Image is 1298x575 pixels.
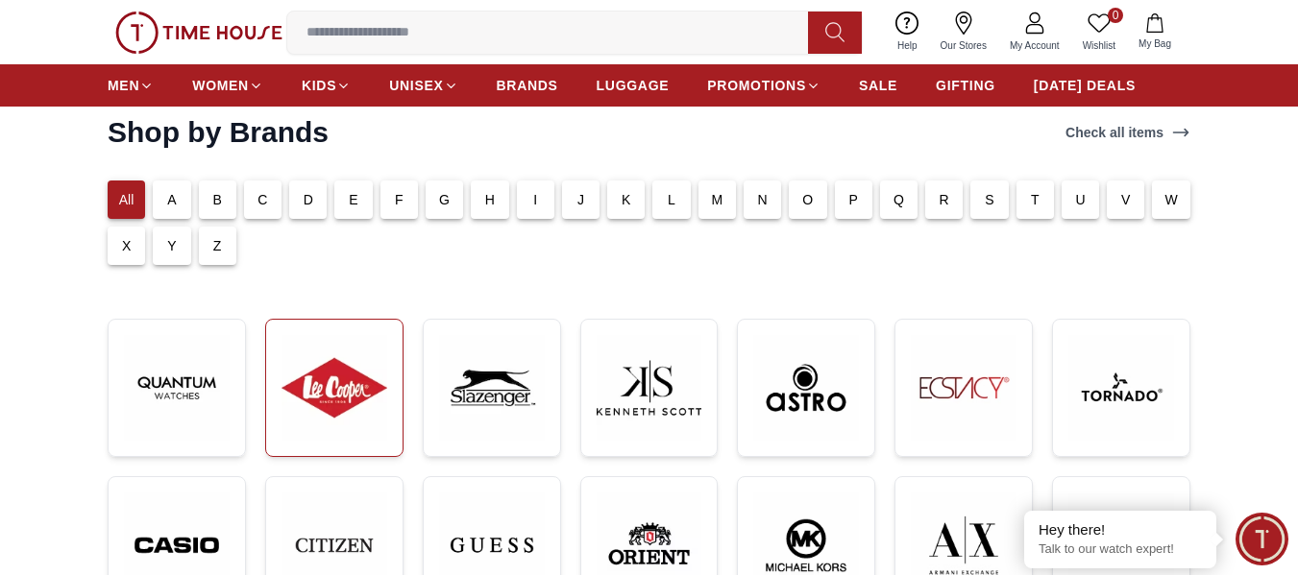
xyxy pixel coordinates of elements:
p: J [577,190,584,209]
h2: Shop by Brands [108,115,329,150]
img: ... [1068,335,1174,441]
p: Z [213,236,222,255]
span: Help [890,38,925,53]
a: Check all items [1062,119,1194,146]
p: T [1031,190,1040,209]
p: U [1075,190,1085,209]
p: G [439,190,450,209]
span: KIDS [302,76,336,95]
p: V [1121,190,1131,209]
p: L [668,190,675,209]
p: N [757,190,767,209]
p: D [304,190,313,209]
p: K [622,190,631,209]
span: My Bag [1131,36,1179,51]
span: Wishlist [1075,38,1123,53]
span: LUGGAGE [597,76,670,95]
p: S [985,190,994,209]
a: WOMEN [192,68,263,103]
button: My Bag [1127,10,1183,55]
img: ... [911,335,1016,441]
span: My Account [1002,38,1067,53]
a: SALE [859,68,897,103]
a: PROMOTIONS [707,68,820,103]
span: [DATE] DEALS [1034,76,1136,95]
a: [DATE] DEALS [1034,68,1136,103]
p: P [848,190,858,209]
p: A [167,190,177,209]
a: Help [886,8,929,57]
p: B [212,190,222,209]
p: O [802,190,813,209]
span: GIFTING [936,76,995,95]
p: All [119,190,135,209]
div: Hey there! [1039,520,1202,539]
img: ... [439,335,545,441]
a: Our Stores [929,8,998,57]
a: MEN [108,68,154,103]
img: ... [115,12,282,54]
span: UNISEX [389,76,443,95]
p: Q [894,190,904,209]
p: M [711,190,722,209]
p: C [257,190,267,209]
span: SALE [859,76,897,95]
span: Our Stores [933,38,994,53]
a: 0Wishlist [1071,8,1127,57]
div: Chat Widget [1236,513,1288,565]
a: BRANDS [497,68,558,103]
a: LUGGAGE [597,68,670,103]
p: W [1164,190,1177,209]
img: ... [753,335,859,441]
span: 0 [1108,8,1123,23]
p: X [122,236,132,255]
img: ... [282,335,387,441]
p: R [940,190,949,209]
img: ... [124,335,230,441]
p: F [395,190,404,209]
img: ... [597,335,702,441]
p: E [349,190,358,209]
a: UNISEX [389,68,457,103]
p: Talk to our watch expert! [1039,541,1202,558]
span: MEN [108,76,139,95]
span: WOMEN [192,76,249,95]
span: PROMOTIONS [707,76,806,95]
a: GIFTING [936,68,995,103]
a: KIDS [302,68,351,103]
span: BRANDS [497,76,558,95]
p: H [485,190,495,209]
p: I [533,190,537,209]
p: Y [167,236,177,255]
